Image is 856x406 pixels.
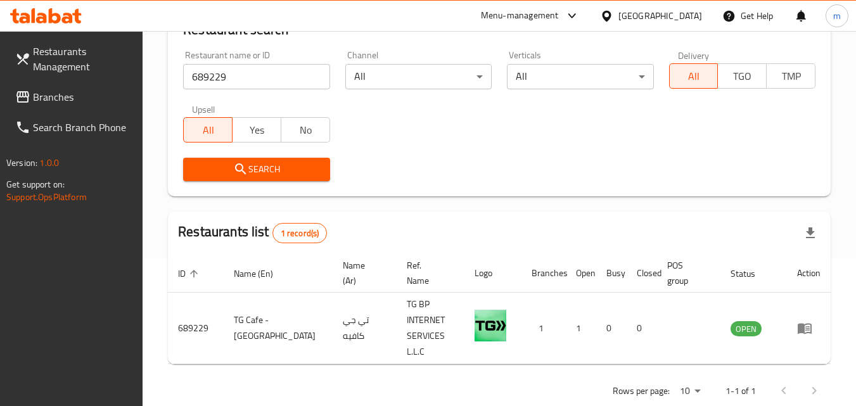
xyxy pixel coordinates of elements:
h2: Restaurant search [183,20,815,39]
td: 1 [521,293,566,364]
a: Search Branch Phone [5,112,143,143]
div: OPEN [731,321,762,336]
input: Search for restaurant name or ID.. [183,64,329,89]
th: Logo [464,254,521,293]
span: All [675,67,713,86]
td: تي جي كافيه [333,293,397,364]
th: Busy [596,254,627,293]
button: No [281,117,330,143]
span: Name (Ar) [343,258,382,288]
span: All [189,121,227,139]
td: TG BP INTERNET SERVICES L.L.C [397,293,464,364]
label: Delivery [678,51,710,60]
img: TG Cafe - Box Park [475,310,506,341]
td: 0 [596,293,627,364]
span: No [286,121,325,139]
div: [GEOGRAPHIC_DATA] [618,9,702,23]
th: Action [787,254,831,293]
button: Search [183,158,329,181]
span: Search [193,162,319,177]
a: Branches [5,82,143,112]
td: 1 [566,293,596,364]
span: TMP [772,67,810,86]
span: Yes [238,121,276,139]
a: Support.OpsPlatform [6,189,87,205]
td: 0 [627,293,657,364]
span: m [833,9,841,23]
span: POS group [667,258,705,288]
th: Open [566,254,596,293]
span: Branches [33,89,133,105]
span: Get support on: [6,176,65,193]
div: Rows per page: [675,382,705,401]
span: 1.0.0 [39,155,59,171]
div: Export file [795,218,826,248]
label: Upsell [192,105,215,113]
div: Menu-management [481,8,559,23]
span: Restaurants Management [33,44,133,74]
span: OPEN [731,322,762,336]
div: All [345,64,492,89]
td: 689229 [168,293,224,364]
span: 1 record(s) [273,227,327,239]
span: Version: [6,155,37,171]
table: enhanced table [168,254,831,364]
span: Name (En) [234,266,290,281]
p: 1-1 of 1 [725,383,756,399]
button: All [669,63,719,89]
span: Status [731,266,772,281]
span: Ref. Name [407,258,449,288]
button: All [183,117,233,143]
button: TGO [717,63,767,89]
span: Search Branch Phone [33,120,133,135]
button: Yes [232,117,281,143]
div: Menu [797,320,821,336]
span: ID [178,266,202,281]
button: TMP [766,63,815,89]
p: Rows per page: [613,383,670,399]
th: Closed [627,254,657,293]
td: TG Cafe - [GEOGRAPHIC_DATA] [224,293,332,364]
div: All [507,64,653,89]
th: Branches [521,254,566,293]
span: TGO [723,67,762,86]
div: Total records count [272,223,328,243]
a: Restaurants Management [5,36,143,82]
h2: Restaurants list [178,222,327,243]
